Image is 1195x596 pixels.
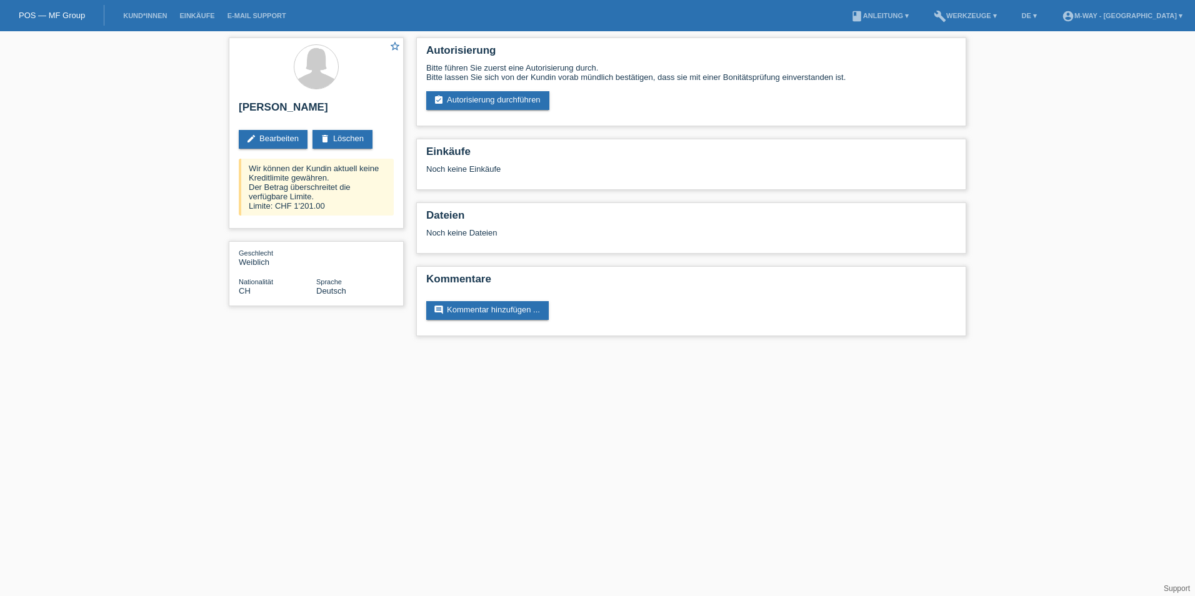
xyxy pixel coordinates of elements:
[389,41,401,54] a: star_border
[117,12,173,19] a: Kund*innen
[239,159,394,216] div: Wir können der Kundin aktuell keine Kreditlimite gewähren. Der Betrag überschreitet die verfügbar...
[239,249,273,257] span: Geschlecht
[173,12,221,19] a: Einkäufe
[312,130,372,149] a: deleteLöschen
[426,273,956,292] h2: Kommentare
[19,11,85,20] a: POS — MF Group
[1164,584,1190,593] a: Support
[221,12,292,19] a: E-Mail Support
[426,63,956,82] div: Bitte führen Sie zuerst eine Autorisierung durch. Bitte lassen Sie sich von der Kundin vorab münd...
[434,95,444,105] i: assignment_turned_in
[239,248,316,267] div: Weiblich
[239,278,273,286] span: Nationalität
[426,301,549,320] a: commentKommentar hinzufügen ...
[934,10,946,22] i: build
[426,91,549,110] a: assignment_turned_inAutorisierung durchführen
[1056,12,1189,19] a: account_circlem-way - [GEOGRAPHIC_DATA] ▾
[426,228,808,237] div: Noch keine Dateien
[239,101,394,120] h2: [PERSON_NAME]
[434,305,444,315] i: comment
[239,130,307,149] a: editBearbeiten
[389,41,401,52] i: star_border
[426,146,956,164] h2: Einkäufe
[1062,10,1074,22] i: account_circle
[927,12,1003,19] a: buildWerkzeuge ▾
[426,209,956,228] h2: Dateien
[316,278,342,286] span: Sprache
[851,10,863,22] i: book
[246,134,256,144] i: edit
[1016,12,1043,19] a: DE ▾
[426,44,956,63] h2: Autorisierung
[426,164,956,183] div: Noch keine Einkäufe
[320,134,330,144] i: delete
[844,12,915,19] a: bookAnleitung ▾
[316,286,346,296] span: Deutsch
[239,286,251,296] span: Schweiz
